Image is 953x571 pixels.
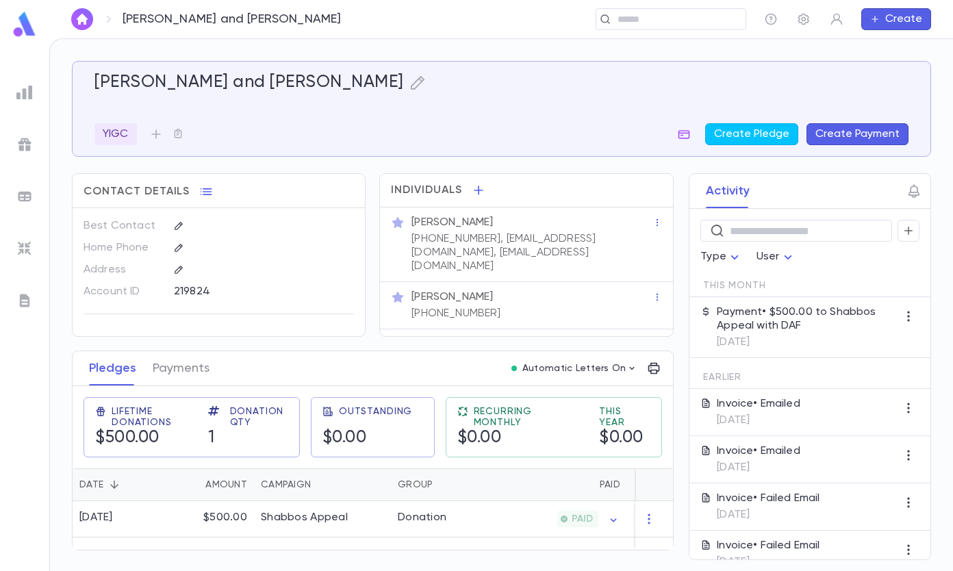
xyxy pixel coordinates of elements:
span: Recurring Monthly [474,406,583,428]
div: Group [391,468,494,501]
p: Account ID [84,281,162,303]
span: Type [700,251,726,262]
button: Create [861,8,931,30]
div: Paid [494,468,627,501]
img: batches_grey.339ca447c9d9533ef1741baa751efc33.svg [16,188,33,205]
div: Type [700,244,743,270]
div: User [757,244,796,270]
span: This Year [599,406,650,428]
h5: $0.00 [599,428,644,448]
p: [DATE] [717,555,819,569]
p: [PHONE_NUMBER], [EMAIL_ADDRESS][DOMAIN_NAME], [EMAIL_ADDRESS][DOMAIN_NAME] [411,232,652,273]
p: Payment • $500.00 to Shabbos Appeal with DAF [717,305,898,333]
h5: $500.00 [95,428,160,448]
p: Invoice • Failed Email [717,539,819,553]
h5: $0.00 [457,428,502,448]
p: [DATE] [717,461,800,474]
span: PAID [566,513,598,524]
p: [DATE] [717,335,898,349]
div: Group [398,468,433,501]
p: Invoice • Failed Email [717,492,819,505]
img: campaigns_grey.99e729a5f7ee94e3726e6486bddda8f1.svg [16,136,33,153]
button: Automatic Letters On [506,359,643,378]
div: Campaign [261,468,311,501]
p: [PERSON_NAME] [411,290,493,304]
div: Paid [600,468,620,501]
div: Amount [205,468,247,501]
span: This Month [703,280,765,291]
p: [PERSON_NAME] [411,216,493,229]
span: Earlier [703,372,741,383]
h5: 1 [208,428,215,448]
div: Shabbos Appeal [261,511,348,524]
span: User [757,251,780,262]
div: $500.00 [165,501,254,537]
img: reports_grey.c525e4749d1bce6a11f5fe2a8de1b229.svg [16,84,33,101]
p: Best Contact [84,215,162,237]
span: Individuals [391,183,462,197]
img: home_white.a664292cf8c1dea59945f0da9f25487c.svg [74,14,90,25]
div: Outstanding [627,468,730,501]
button: Pledges [89,351,136,385]
button: Create Pledge [705,123,798,145]
p: Address [84,259,162,281]
p: [DATE] [717,508,819,522]
p: Automatic Letters On [522,363,626,374]
div: Amount [165,468,254,501]
div: Date [73,468,165,501]
button: Activity [706,174,750,208]
p: [DATE] [717,414,800,427]
button: Payments [153,351,209,385]
span: Donation Qty [230,406,288,428]
img: imports_grey.530a8a0e642e233f2baf0ef88e8c9fcb.svg [16,240,33,257]
div: 219824 [174,281,318,301]
div: Date [79,468,103,501]
div: Donation [398,511,446,524]
div: YIGC [94,123,137,145]
span: Lifetime Donations [112,406,192,428]
p: [PHONE_NUMBER] [411,307,500,320]
h5: [PERSON_NAME] and [PERSON_NAME] [94,73,404,93]
span: Outstanding [339,406,412,417]
img: logo [11,11,38,38]
img: letters_grey.7941b92b52307dd3b8a917253454ce1c.svg [16,292,33,309]
p: Home Phone [84,237,162,259]
p: YIGC [103,127,129,141]
button: Sort [103,474,125,496]
div: Campaign [254,468,391,501]
p: [PERSON_NAME] and [PERSON_NAME] [123,12,342,27]
span: Contact Details [84,185,190,199]
p: Invoice • Emailed [717,397,800,411]
button: Create Payment [806,123,908,145]
h5: $0.00 [322,428,367,448]
div: [DATE] [79,511,113,524]
p: Invoice • Emailed [717,444,800,458]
